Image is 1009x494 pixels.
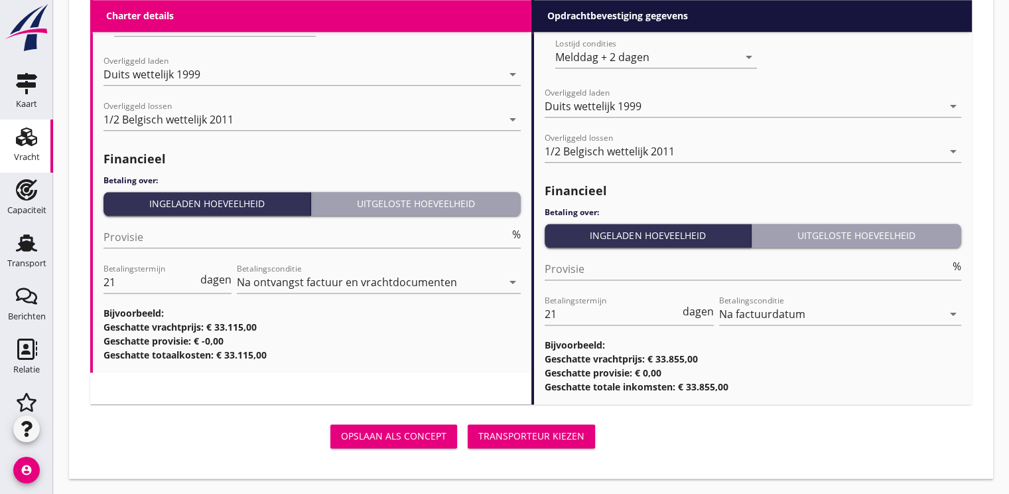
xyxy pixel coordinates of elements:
i: arrow_drop_down [945,98,961,114]
i: arrow_drop_down [505,66,521,82]
i: arrow_drop_down [300,17,316,33]
button: Opslaan als concept [330,424,457,448]
div: Capaciteit [7,206,46,214]
div: Kaart [16,100,37,108]
div: dagen [198,274,232,285]
div: Na factuurdatum [719,308,805,320]
div: 1/2 Belgisch wettelijk 2011 [545,145,675,157]
div: dagen [680,306,714,317]
div: Duits wettelijk 1999 [103,68,200,80]
label: Garantie leeg [747,19,814,32]
div: Duits wettelijk 1999 [545,100,641,112]
div: Relatie [13,365,40,374]
input: Betalingstermijn [103,272,198,293]
h3: Bijvoorbeeld: [545,338,962,352]
div: 1/2 Belgisch wettelijk 2011 [103,114,234,125]
i: arrow_drop_down [945,143,961,159]
div: Uitgeloste hoeveelheid [757,228,956,242]
button: Ingeladen hoeveelheid [545,224,752,248]
strong: Lossen [545,19,581,32]
h3: Geschatte totale inkomsten: € 33.855,00 [545,380,962,394]
img: logo-small.a267ee39.svg [3,3,50,52]
h3: Geschatte provisie: € 0,00 [545,366,962,380]
div: % [509,229,521,240]
label: Conditie [673,19,715,32]
div: Melddag + 2 dagen [555,51,649,63]
div: Transport [7,259,46,268]
i: arrow_drop_down [945,306,961,322]
i: arrow_drop_down [505,274,521,290]
h2: Financieel [103,150,521,168]
button: Uitgeloste hoeveelheid [311,192,521,216]
div: Vracht [14,153,40,161]
h3: Bijvoorbeeld: [103,306,521,320]
div: Ingeladen hoeveelheid [109,197,305,210]
button: Ingeladen hoeveelheid [103,192,311,216]
input: Betalingstermijn [545,303,681,325]
div: Na ontvangst factuur en vrachtdocumenten [237,276,457,288]
h3: Geschatte vrachtprijs: € 33.855,00 [545,352,962,366]
h4: Betaling over: [545,206,962,218]
h4: Betaling over: [103,175,521,187]
button: Transporteur kiezen [468,424,595,448]
div: Melddag + 2 dagen [114,19,208,31]
div: Transporteur kiezen [478,429,584,443]
h3: Geschatte totaalkosten: € 33.115,00 [103,348,521,362]
i: arrow_drop_down [505,112,521,127]
div: Ingeladen hoeveelheid [550,228,746,242]
input: Provisie [545,258,951,280]
div: % [950,261,961,272]
div: Uitgeloste hoeveelheid [316,197,515,210]
i: account_circle [13,457,40,483]
div: Berichten [8,312,46,321]
label: Tijd [624,19,641,32]
h2: Financieel [545,182,962,200]
i: arrow_drop_down [741,49,757,65]
h3: Geschatte vrachtprijs: € 33.115,00 [103,320,521,334]
h3: Geschatte provisie: € -0,00 [103,334,521,348]
input: Provisie [103,226,509,248]
button: Uitgeloste hoeveelheid [752,224,961,248]
div: Opslaan als concept [341,429,446,443]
